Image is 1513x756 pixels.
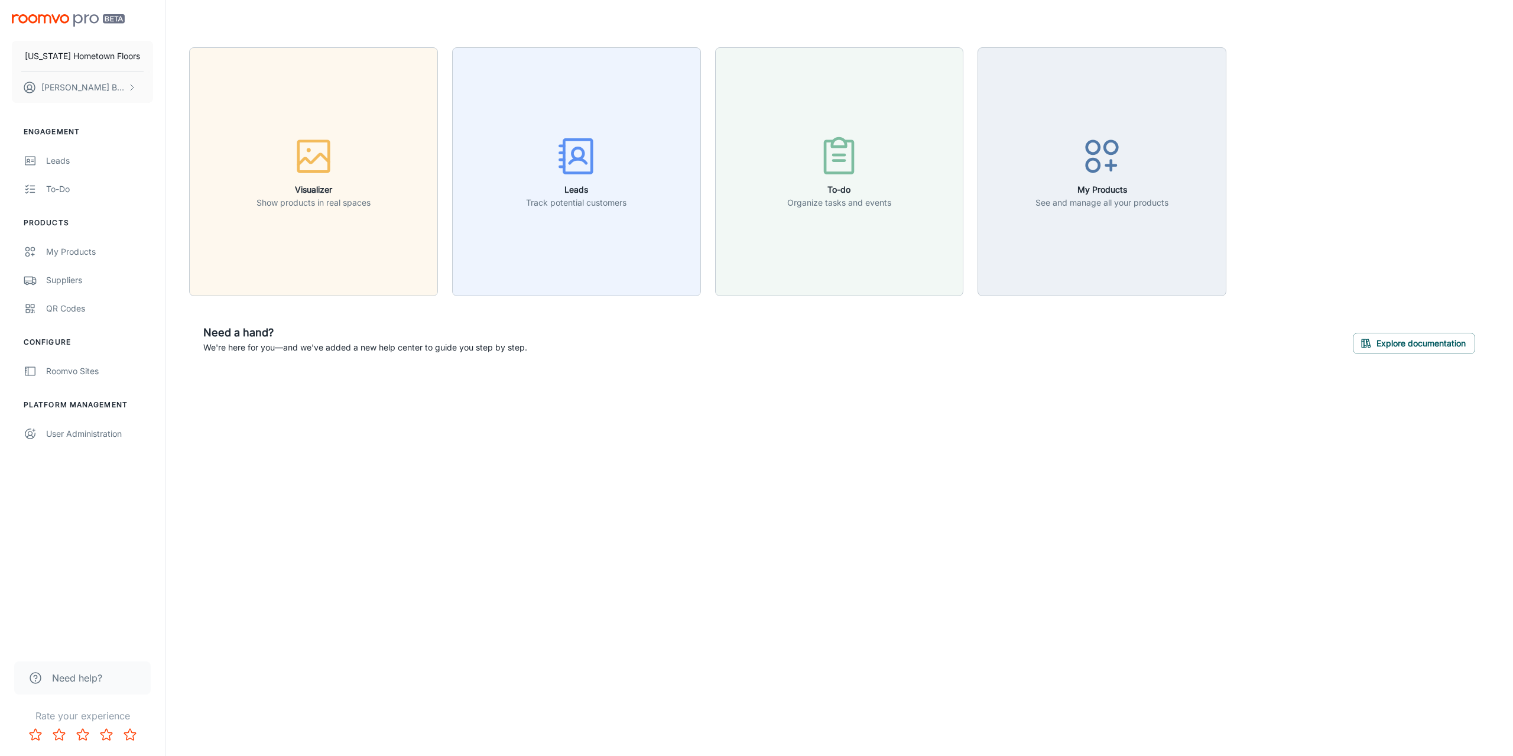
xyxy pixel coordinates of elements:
p: [US_STATE] Hometown Floors [25,50,140,63]
a: My ProductsSee and manage all your products [978,165,1226,177]
h6: To-do [787,183,891,196]
div: My Products [46,245,153,258]
p: See and manage all your products [1035,196,1168,209]
div: Roomvo Sites [46,365,153,378]
h6: Need a hand? [203,325,527,341]
p: Organize tasks and events [787,196,891,209]
button: [PERSON_NAME] Boring [12,72,153,103]
a: LeadsTrack potential customers [452,165,701,177]
p: Track potential customers [526,196,626,209]
button: To-doOrganize tasks and events [715,47,964,296]
div: QR Codes [46,302,153,315]
a: Explore documentation [1353,336,1475,348]
button: VisualizerShow products in real spaces [189,47,438,296]
div: Leads [46,154,153,167]
p: Show products in real spaces [257,196,371,209]
a: To-doOrganize tasks and events [715,165,964,177]
p: [PERSON_NAME] Boring [41,81,125,94]
h6: Leads [526,183,626,196]
h6: My Products [1035,183,1168,196]
button: Explore documentation [1353,333,1475,354]
img: Roomvo PRO Beta [12,14,125,27]
button: LeadsTrack potential customers [452,47,701,296]
div: Suppliers [46,274,153,287]
h6: Visualizer [257,183,371,196]
button: [US_STATE] Hometown Floors [12,41,153,72]
p: We're here for you—and we've added a new help center to guide you step by step. [203,341,527,354]
div: To-do [46,183,153,196]
button: My ProductsSee and manage all your products [978,47,1226,296]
